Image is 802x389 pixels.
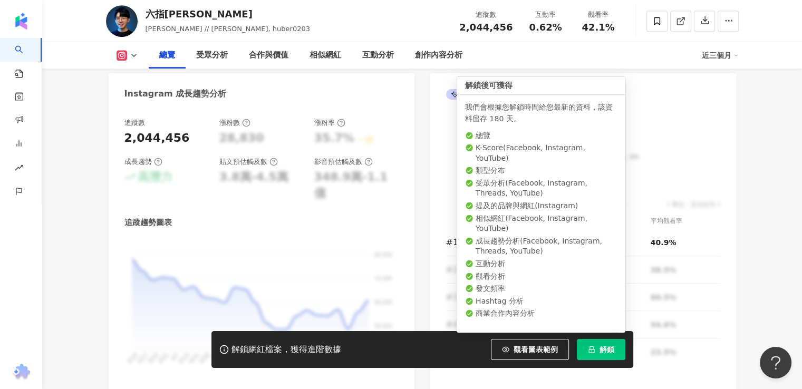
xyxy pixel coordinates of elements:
div: 六指[PERSON_NAME] [146,7,310,21]
li: 成長趨勢分析 ( Facebook, Instagram, Threads, YouTube ) [465,236,617,257]
div: Instagram 創作類型分佈 [446,88,576,100]
span: lock [588,346,595,353]
span: 解鎖 [600,345,614,354]
div: 平均觀看率 [651,216,720,226]
div: AI [446,89,471,100]
div: 漲粉率 [314,118,345,128]
span: 42.1% [582,22,614,33]
span: 0.62% [529,22,562,33]
div: Instagram 成長趨勢分析 [124,88,227,100]
li: 提及的品牌與網紅 ( Instagram ) [465,201,617,211]
span: [PERSON_NAME] // [PERSON_NAME], huber0203 [146,25,310,33]
div: 近三個月 [702,47,739,64]
div: 合作與價值 [249,49,288,62]
button: 觀看圖表範例 [491,339,569,360]
img: KOL Avatar [106,5,138,37]
div: 相似網紅 [310,49,341,62]
li: 相似網紅 ( Facebook, Instagram, YouTube ) [465,213,617,234]
div: 追蹤數 [459,9,513,20]
li: K-Score ( Facebook, Instagram, YouTube ) [465,143,617,163]
span: 40.9% [651,238,677,247]
div: 追蹤趨勢圖表 [124,217,172,228]
div: 總覽 [159,49,175,62]
img: chrome extension [11,364,32,381]
div: 解鎖後可獲得 [457,76,625,95]
button: 解鎖 [577,339,625,360]
div: 2,044,456 [124,130,190,147]
div: 受眾分析 [196,49,228,62]
span: 2,044,456 [459,22,513,33]
div: 貼文預估觸及數 [219,157,278,167]
li: 受眾分析 ( Facebook, Instagram, Threads, YouTube ) [465,178,617,199]
li: 發文頻率 [465,284,617,294]
li: Hashtag 分析 [465,296,617,307]
div: 影音預估觸及數 [314,157,373,167]
li: 觀看分析 [465,271,617,282]
div: 解鎖網紅檔案，獲得進階數據 [231,344,341,355]
div: 成長趨勢 [124,157,162,167]
div: 觀看率 [578,9,619,20]
li: 類型分布 [465,166,617,176]
li: 商業合作內容分析 [465,308,617,319]
li: 總覽 [465,131,617,141]
div: 創作內容分析 [415,49,462,62]
div: #1 [446,236,462,249]
div: 漲粉數 [219,118,250,128]
div: 互動分析 [362,49,394,62]
a: search [15,38,36,79]
img: logo icon [13,13,30,30]
div: 互動率 [526,9,566,20]
li: 互動分析 [465,259,617,269]
span: rise [15,157,23,181]
div: 追蹤數 [124,118,145,128]
span: 觀看圖表範例 [514,345,558,354]
div: 我們會根據您解鎖時間給您最新的資料，該資料留存 180 天。 [465,101,617,124]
